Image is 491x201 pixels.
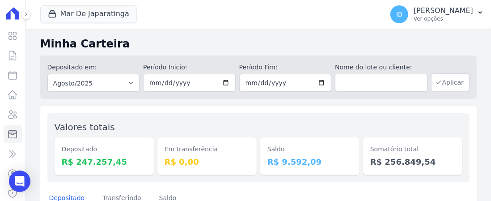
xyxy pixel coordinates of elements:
dd: R$ 256.849,54 [370,156,455,168]
p: [PERSON_NAME] [414,6,473,15]
dt: Depositado [62,145,147,154]
label: Período Inicío: [143,63,236,72]
label: Valores totais [55,122,115,133]
button: IB [PERSON_NAME] Ver opções [383,2,491,27]
button: Mar De Japaratinga [40,5,137,22]
label: Período Fim: [239,63,332,72]
button: Aplicar [431,73,470,91]
label: Nome do lote ou cliente: [335,63,428,72]
dt: Em transferência [165,145,250,154]
dd: R$ 247.257,45 [62,156,147,168]
p: Ver opções [414,15,473,22]
div: Open Intercom Messenger [9,171,30,192]
dt: Saldo [267,145,352,154]
dd: R$ 9.592,09 [267,156,352,168]
h2: Minha Carteira [40,36,477,52]
dd: R$ 0,00 [165,156,250,168]
label: Depositado em: [47,64,97,71]
span: IB [396,11,402,17]
dt: Somatório total [370,145,455,154]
